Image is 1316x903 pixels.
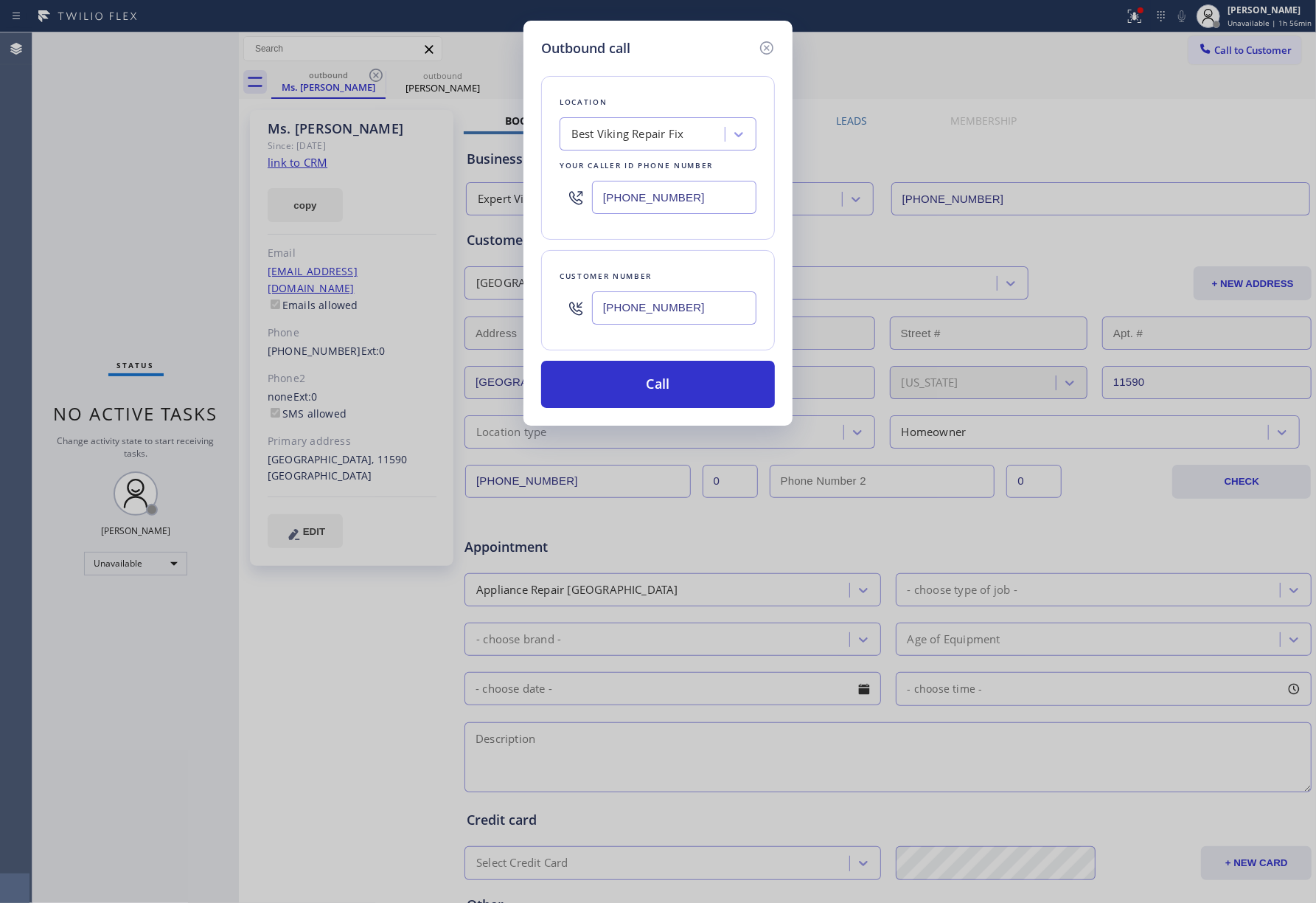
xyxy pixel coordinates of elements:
[560,94,756,110] div: Location
[571,126,683,143] div: Best Viking Repair Fix
[560,269,756,284] div: Customer number
[541,361,775,408] button: Call
[592,181,756,214] input: (123) 456-7890
[541,38,630,58] h5: Outbound call
[560,158,756,173] div: Your caller id phone number
[592,291,756,325] input: (123) 456-7890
